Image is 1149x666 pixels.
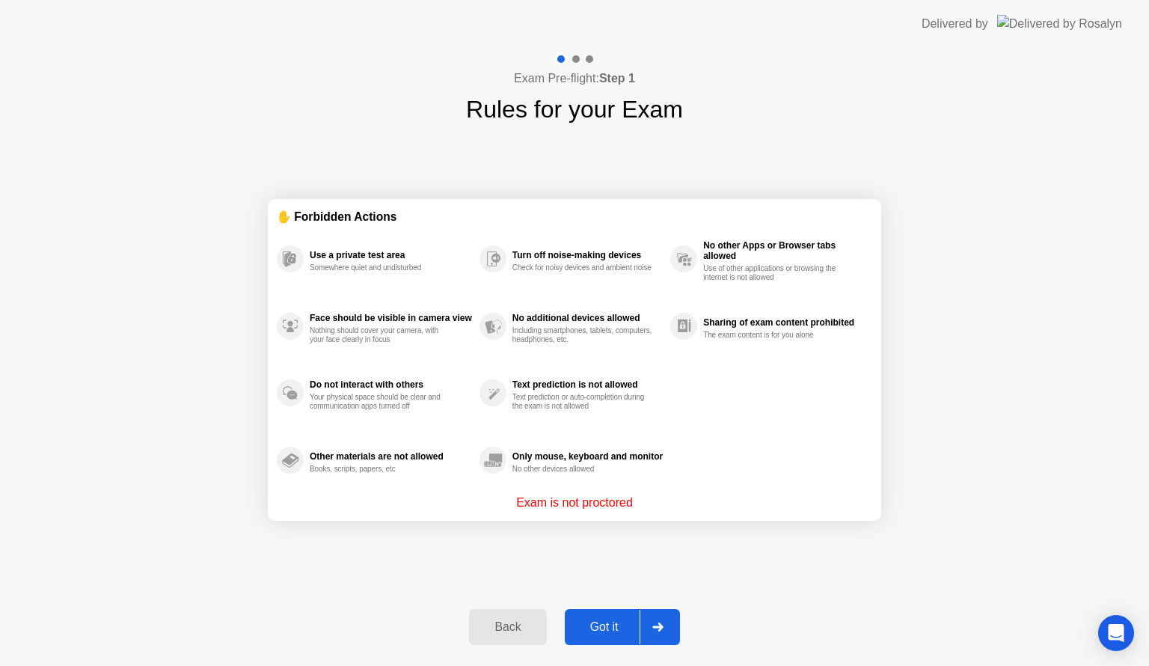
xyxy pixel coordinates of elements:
div: Got it [569,620,640,634]
div: No additional devices allowed [512,313,663,323]
div: Use a private test area [310,250,472,260]
div: Do not interact with others [310,379,472,390]
div: Open Intercom Messenger [1098,615,1134,651]
button: Got it [565,609,680,645]
div: Check for noisy devices and ambient noise [512,263,654,272]
div: Your physical space should be clear and communication apps turned off [310,393,451,411]
div: ✋ Forbidden Actions [277,208,872,225]
div: Sharing of exam content prohibited [703,317,865,328]
div: Back [474,620,542,634]
div: Somewhere quiet and undisturbed [310,263,451,272]
div: No other devices allowed [512,465,654,474]
div: Books, scripts, papers, etc [310,465,451,474]
div: Turn off noise-making devices [512,250,663,260]
div: Delivered by [922,15,988,33]
div: Text prediction or auto-completion during the exam is not allowed [512,393,654,411]
img: Delivered by Rosalyn [997,15,1122,32]
div: Text prediction is not allowed [512,379,663,390]
div: No other Apps or Browser tabs allowed [703,240,865,261]
div: Face should be visible in camera view [310,313,472,323]
div: The exam content is for you alone [703,331,845,340]
p: Exam is not proctored [516,494,633,512]
h4: Exam Pre-flight: [514,70,635,88]
div: Use of other applications or browsing the internet is not allowed [703,264,845,282]
b: Step 1 [599,72,635,85]
div: Including smartphones, tablets, computers, headphones, etc. [512,326,654,344]
h1: Rules for your Exam [466,91,683,127]
div: Nothing should cover your camera, with your face clearly in focus [310,326,451,344]
div: Other materials are not allowed [310,451,472,462]
button: Back [469,609,546,645]
div: Only mouse, keyboard and monitor [512,451,663,462]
